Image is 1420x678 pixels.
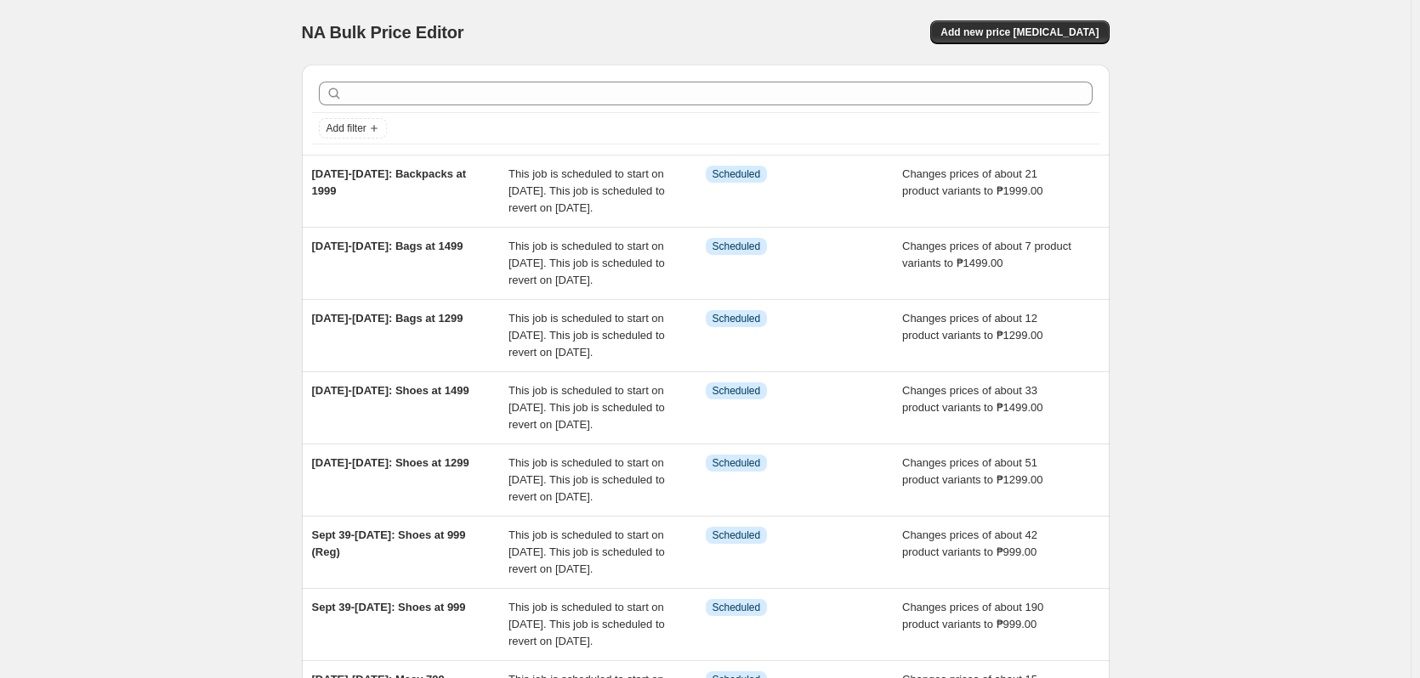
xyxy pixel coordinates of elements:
[508,456,665,503] span: This job is scheduled to start on [DATE]. This job is scheduled to revert on [DATE].
[930,20,1109,44] button: Add new price [MEDICAL_DATA]
[508,312,665,359] span: This job is scheduled to start on [DATE]. This job is scheduled to revert on [DATE].
[312,456,469,469] span: [DATE]-[DATE]: Shoes at 1299
[508,240,665,286] span: This job is scheduled to start on [DATE]. This job is scheduled to revert on [DATE].
[902,528,1037,558] span: Changes prices of about 42 product variants to ₱999.00
[940,25,1099,39] span: Add new price [MEDICAL_DATA]
[508,601,665,647] span: This job is scheduled to start on [DATE]. This job is scheduled to revert on [DATE].
[302,23,464,42] span: NA Bulk Price Editor
[713,601,761,614] span: Scheduled
[312,528,466,558] span: Sept 39-[DATE]: Shoes at 999 (Reg)
[508,528,665,575] span: This job is scheduled to start on [DATE]. This job is scheduled to revert on [DATE].
[713,240,761,253] span: Scheduled
[312,601,466,613] span: Sept 39-[DATE]: Shoes at 999
[713,384,761,398] span: Scheduled
[713,167,761,181] span: Scheduled
[312,312,463,325] span: [DATE]-[DATE]: Bags at 1299
[713,312,761,325] span: Scheduled
[713,456,761,470] span: Scheduled
[312,167,467,197] span: [DATE]-[DATE]: Backpacks at 1999
[902,312,1043,342] span: Changes prices of about 12 product variants to ₱1299.00
[902,601,1043,630] span: Changes prices of about 190 product variants to ₱999.00
[312,384,469,397] span: [DATE]-[DATE]: Shoes at 1499
[312,240,463,252] span: [DATE]-[DATE]: Bags at 1499
[508,167,665,214] span: This job is scheduled to start on [DATE]. This job is scheduled to revert on [DATE].
[319,118,387,138] button: Add filter
[508,384,665,431] span: This job is scheduled to start on [DATE]. This job is scheduled to revert on [DATE].
[902,240,1071,269] span: Changes prices of about 7 product variants to ₱1499.00
[902,384,1043,414] span: Changes prices of about 33 product variants to ₱1499.00
[902,456,1043,486] span: Changes prices of about 51 product variants to ₱1299.00
[327,121,366,135] span: Add filter
[902,167,1043,197] span: Changes prices of about 21 product variants to ₱1999.00
[713,528,761,542] span: Scheduled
